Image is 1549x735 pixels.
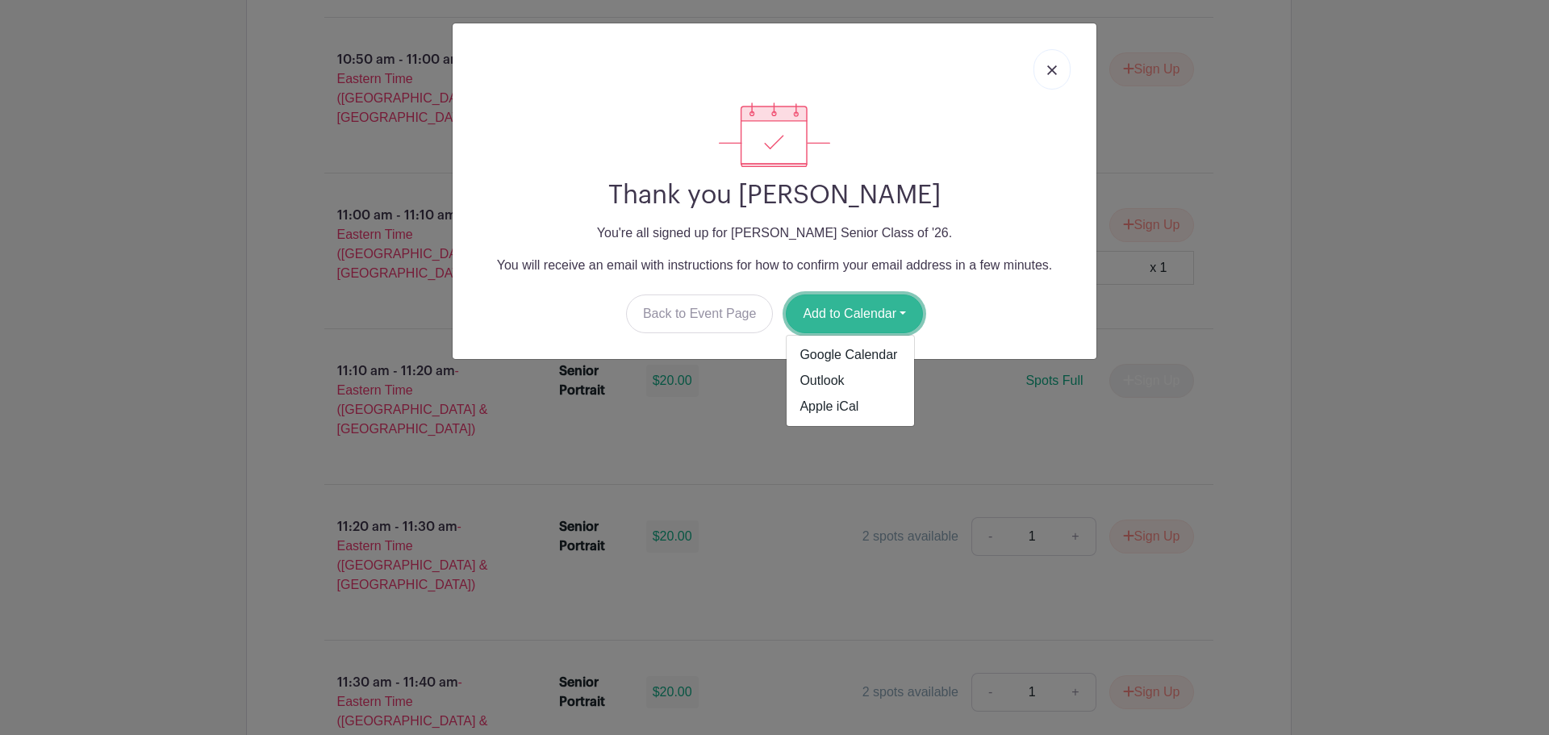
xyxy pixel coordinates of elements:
[719,102,830,167] img: signup_complete-c468d5dda3e2740ee63a24cb0ba0d3ce5d8a4ecd24259e683200fb1569d990c8.svg
[466,180,1083,211] h2: Thank you [PERSON_NAME]
[626,294,774,333] a: Back to Event Page
[1047,65,1057,75] img: close_button-5f87c8562297e5c2d7936805f587ecaba9071eb48480494691a3f1689db116b3.svg
[466,223,1083,243] p: You're all signed up for [PERSON_NAME] Senior Class of '26.
[786,294,923,333] button: Add to Calendar
[787,368,914,394] a: Outlook
[787,394,914,420] a: Apple iCal
[787,342,914,368] a: Google Calendar
[466,256,1083,275] p: You will receive an email with instructions for how to confirm your email address in a few minutes.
